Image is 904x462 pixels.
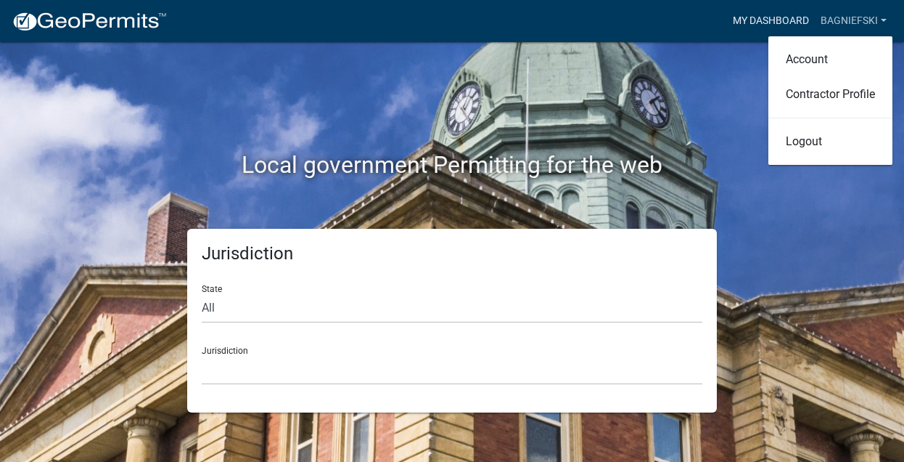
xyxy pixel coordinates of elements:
a: My Dashboard [727,7,815,35]
div: Bagniefski [768,36,892,165]
h5: Jurisdiction [202,243,702,264]
a: Logout [768,124,892,159]
a: Bagniefski [815,7,892,35]
a: Contractor Profile [768,77,892,112]
h2: Local government Permitting for the web [49,151,855,179]
a: Account [768,42,892,77]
